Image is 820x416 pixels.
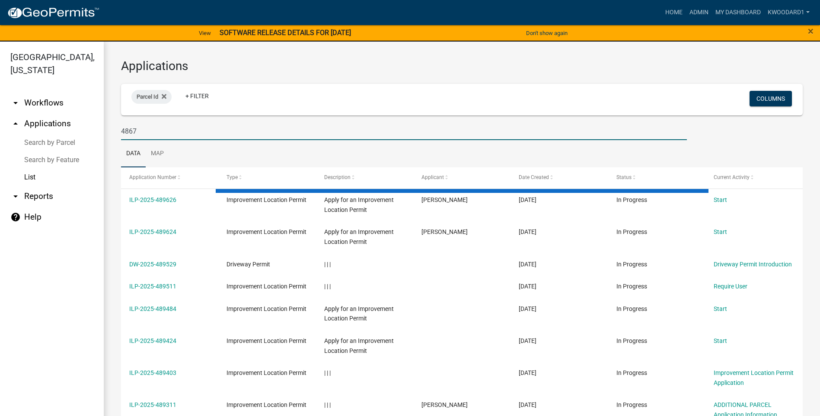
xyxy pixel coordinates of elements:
[519,369,536,376] span: 10/07/2025
[129,283,176,290] a: ILP-2025-489511
[616,261,647,268] span: In Progress
[519,283,536,290] span: 10/07/2025
[324,369,331,376] span: | | |
[227,283,306,290] span: Improvement Location Permit
[714,174,750,180] span: Current Activity
[714,305,727,312] a: Start
[129,369,176,376] a: ILP-2025-489403
[519,337,536,344] span: 10/07/2025
[218,167,316,188] datatable-header-cell: Type
[227,337,306,344] span: Improvement Location Permit
[523,26,571,40] button: Don't show again
[324,305,394,322] span: Apply for an Improvement Location Permit
[129,196,176,203] a: ILP-2025-489626
[10,98,21,108] i: arrow_drop_down
[121,167,218,188] datatable-header-cell: Application Number
[616,337,647,344] span: In Progress
[129,305,176,312] a: ILP-2025-489484
[220,29,351,37] strong: SOFTWARE RELEASE DETAILS FOR [DATE]
[712,4,764,21] a: My Dashboard
[616,401,647,408] span: In Progress
[227,401,306,408] span: Improvement Location Permit
[129,228,176,235] a: ILP-2025-489624
[714,401,772,408] a: ADDITIONAL PARCEL
[10,191,21,202] i: arrow_drop_down
[519,261,536,268] span: 10/07/2025
[324,196,394,213] span: Apply for an Improvement Location Permit
[764,4,813,21] a: kwoodard1
[121,140,146,168] a: Data
[714,196,727,203] a: Start
[519,401,536,408] span: 10/07/2025
[686,4,712,21] a: Admin
[808,26,814,36] button: Close
[519,174,549,180] span: Date Created
[10,212,21,222] i: help
[324,401,331,408] span: | | |
[129,401,176,408] a: ILP-2025-489311
[324,261,331,268] span: | | |
[616,369,647,376] span: In Progress
[421,401,468,408] span: Matt Cox
[137,93,158,100] span: Parcel Id
[324,174,351,180] span: Description
[146,140,169,168] a: Map
[714,261,792,268] a: Driveway Permit Introduction
[129,337,176,344] a: ILP-2025-489424
[227,369,306,376] span: Improvement Location Permit
[179,88,216,104] a: + Filter
[227,196,306,203] span: Improvement Location Permit
[616,228,647,235] span: In Progress
[121,122,687,140] input: Search for applications
[662,4,686,21] a: Home
[519,196,536,203] span: 10/08/2025
[324,283,331,290] span: | | |
[227,305,306,312] span: Improvement Location Permit
[129,261,176,268] a: DW-2025-489529
[121,59,803,74] h3: Applications
[705,167,803,188] datatable-header-cell: Current Activity
[324,228,394,245] span: Apply for an Improvement Location Permit
[316,167,413,188] datatable-header-cell: Description
[519,228,536,235] span: 10/08/2025
[714,228,727,235] a: Start
[413,167,511,188] datatable-header-cell: Applicant
[10,118,21,129] i: arrow_drop_up
[750,91,792,106] button: Columns
[511,167,608,188] datatable-header-cell: Date Created
[519,305,536,312] span: 10/07/2025
[608,167,705,188] datatable-header-cell: Status
[714,369,794,386] a: Improvement Location Permit Application
[616,283,647,290] span: In Progress
[227,261,270,268] span: Driveway Permit
[616,174,632,180] span: Status
[421,228,468,235] span: Nathan Yoder
[227,228,306,235] span: Improvement Location Permit
[616,305,647,312] span: In Progress
[129,174,176,180] span: Application Number
[324,337,394,354] span: Apply for an Improvement Location Permit
[421,174,444,180] span: Applicant
[227,174,238,180] span: Type
[714,337,727,344] a: Start
[714,283,747,290] a: Require User
[195,26,214,40] a: View
[421,196,468,203] span: Nathan Yoder
[808,25,814,37] span: ×
[616,196,647,203] span: In Progress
